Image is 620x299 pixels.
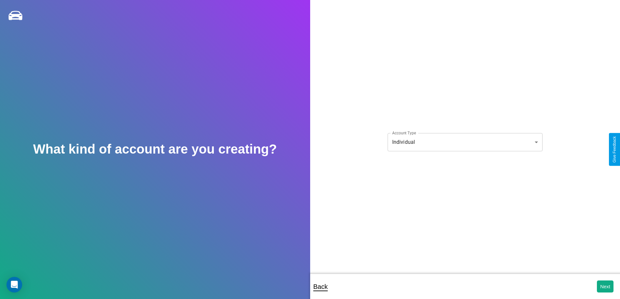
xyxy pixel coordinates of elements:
button: Next [597,280,613,292]
label: Account Type [392,130,416,136]
div: Give Feedback [612,136,617,163]
div: Open Intercom Messenger [7,277,22,292]
h2: What kind of account are you creating? [33,142,277,156]
div: Individual [388,133,543,151]
p: Back [313,281,328,292]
